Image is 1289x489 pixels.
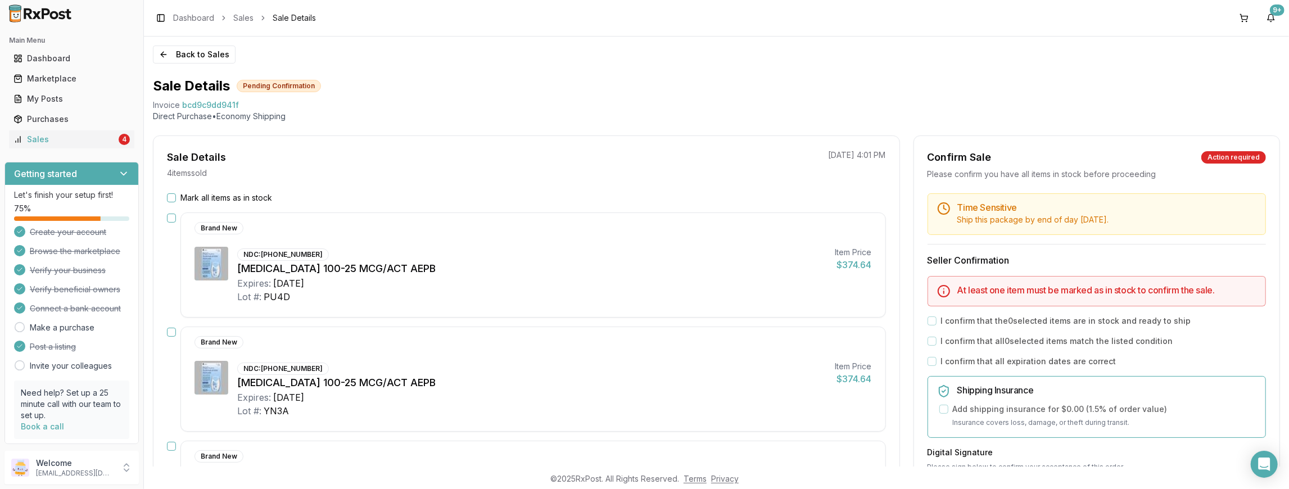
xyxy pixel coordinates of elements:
[237,248,329,261] div: NDC: [PHONE_NUMBER]
[264,290,290,304] div: PU4D
[9,129,134,150] a: Sales4
[30,322,94,333] a: Make a purchase
[237,363,329,375] div: NDC: [PHONE_NUMBER]
[4,4,76,22] img: RxPost Logo
[14,203,31,214] span: 75 %
[957,203,1256,212] h5: Time Sensitive
[13,114,130,125] div: Purchases
[835,258,872,271] div: $374.64
[30,303,121,314] span: Connect a bank account
[9,69,134,89] a: Marketplace
[237,375,826,391] div: [MEDICAL_DATA] 100-25 MCG/ACT AEPB
[684,474,707,483] a: Terms
[13,53,130,64] div: Dashboard
[4,90,139,108] button: My Posts
[153,111,1280,122] p: Direct Purchase • Economy Shipping
[928,169,1266,180] div: Please confirm you have all items in stock before proceeding
[953,417,1256,428] p: Insurance covers loss, damage, or theft during transit.
[30,246,120,257] span: Browse the marketplace
[9,89,134,109] a: My Posts
[153,99,180,111] div: Invoice
[167,150,226,165] div: Sale Details
[195,336,243,348] div: Brand New
[13,134,116,145] div: Sales
[957,386,1256,395] h5: Shipping Insurance
[173,12,316,24] nav: breadcrumb
[941,315,1191,327] label: I confirm that the 0 selected items are in stock and ready to ship
[30,360,112,372] a: Invite your colleagues
[30,227,106,238] span: Create your account
[237,404,261,418] div: Lot #:
[30,284,120,295] span: Verify beneficial owners
[1270,4,1285,16] div: 9+
[21,422,64,431] a: Book a call
[195,247,228,280] img: Breo Ellipta 100-25 MCG/ACT AEPB
[953,404,1168,415] label: Add shipping insurance for $0.00 ( 1.5 % of order value)
[9,36,134,45] h2: Main Menu
[14,189,129,201] p: Let's finish your setup first!
[167,167,207,179] p: 4 item s sold
[957,286,1256,295] h5: At least one item must be marked as in stock to confirm the sale.
[11,459,29,477] img: User avatar
[153,46,236,64] button: Back to Sales
[195,450,243,463] div: Brand New
[237,290,261,304] div: Lot #:
[835,247,872,258] div: Item Price
[1251,451,1278,478] div: Open Intercom Messenger
[119,134,130,145] div: 4
[273,277,304,290] div: [DATE]
[9,109,134,129] a: Purchases
[195,222,243,234] div: Brand New
[237,391,271,404] div: Expires:
[153,77,230,95] h1: Sale Details
[30,341,76,352] span: Post a listing
[829,150,886,161] p: [DATE] 4:01 PM
[4,110,139,128] button: Purchases
[237,80,321,92] div: Pending Confirmation
[13,93,130,105] div: My Posts
[273,12,316,24] span: Sale Details
[9,48,134,69] a: Dashboard
[30,265,106,276] span: Verify your business
[21,387,123,421] p: Need help? Set up a 25 minute call with our team to set up.
[4,49,139,67] button: Dashboard
[835,361,872,372] div: Item Price
[928,253,1266,267] h3: Seller Confirmation
[173,12,214,24] a: Dashboard
[13,73,130,84] div: Marketplace
[36,458,114,469] p: Welcome
[928,150,992,165] div: Confirm Sale
[14,167,77,180] h3: Getting started
[941,336,1173,347] label: I confirm that all 0 selected items match the listed condition
[237,277,271,290] div: Expires:
[264,404,289,418] div: YN3A
[4,70,139,88] button: Marketplace
[711,474,739,483] a: Privacy
[4,444,139,464] button: Support
[233,12,254,24] a: Sales
[835,372,872,386] div: $374.64
[928,463,1266,472] p: Please sign below to confirm your acceptance of this order
[941,356,1116,367] label: I confirm that all expiration dates are correct
[928,447,1266,458] h3: Digital Signature
[180,192,272,203] label: Mark all items as in stock
[195,361,228,395] img: Breo Ellipta 100-25 MCG/ACT AEPB
[4,130,139,148] button: Sales4
[182,99,239,111] span: bcd9c9dd941f
[1262,9,1280,27] button: 9+
[36,469,114,478] p: [EMAIL_ADDRESS][DOMAIN_NAME]
[957,215,1109,224] span: Ship this package by end of day [DATE] .
[237,261,826,277] div: [MEDICAL_DATA] 100-25 MCG/ACT AEPB
[1201,151,1266,164] div: Action required
[273,391,304,404] div: [DATE]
